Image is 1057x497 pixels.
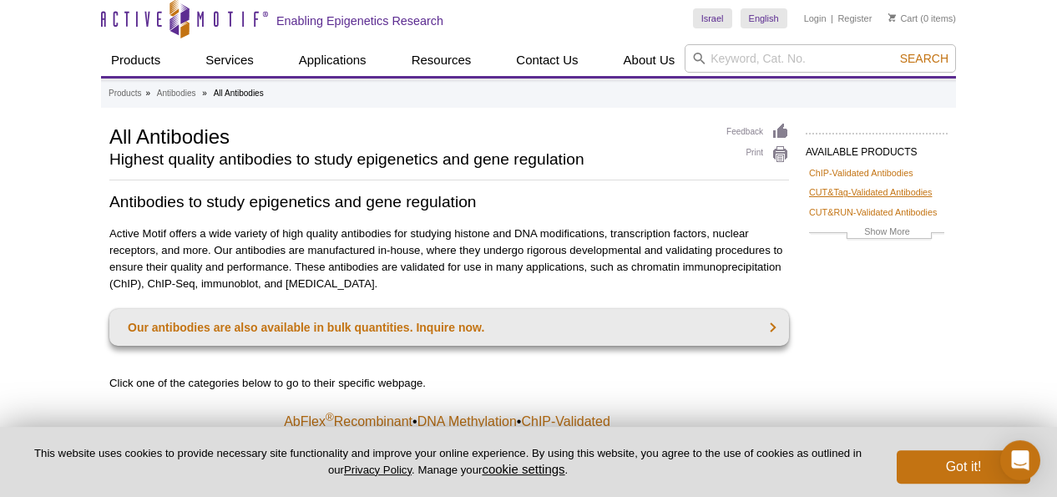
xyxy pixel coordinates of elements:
span: Search [900,52,948,65]
a: Our antibodies are also available in bulk quantities. Inquire now. [109,309,789,346]
a: Services [195,44,264,76]
a: Print [726,145,789,164]
a: Resources [402,44,482,76]
a: Login [804,13,827,24]
a: ChIP-Validated Antibodies [809,165,913,180]
h1: All Antibodies [109,123,710,148]
p: Active Motif offers a wide variety of high quality antibodies for studying histone and DNA modifi... [109,226,789,292]
a: About Us [614,44,685,76]
a: CUT&RUN-Validated Antibodies [809,205,937,220]
td: • • [111,410,787,434]
h2: AVAILABLE PRODUCTS [806,133,948,163]
h2: Enabling Epigenetics Research [276,13,443,28]
a: Contact Us [506,44,588,76]
p: This website uses cookies to provide necessary site functionality and improve your online experie... [27,446,869,478]
li: » [145,89,150,98]
div: Open Intercom Messenger [1000,440,1040,480]
li: All Antibodies [214,89,264,98]
img: Your Cart [888,13,896,22]
button: Search [895,51,953,66]
h2: Antibodies to study epigenetics and gene regulation [109,190,789,213]
a: Cart [888,13,918,24]
h2: Highest quality antibodies to study epigenetics and gene regulation [109,152,710,167]
li: (0 items) [888,8,956,28]
a: AbFlex®Recombinant [284,413,412,430]
a: Israel [693,8,732,28]
a: Show More [809,224,944,243]
a: Products [101,44,170,76]
a: English [741,8,787,28]
a: Register [837,13,872,24]
button: cookie settings [482,462,564,476]
li: » [202,89,207,98]
a: ChIP-Validated [521,413,609,430]
sup: ® [326,411,334,423]
input: Keyword, Cat. No. [685,44,956,73]
a: Antibodies [157,86,196,101]
a: DNA Methylation [417,413,517,430]
a: Products [109,86,141,101]
a: Privacy Policy [344,464,412,476]
li: | [831,8,833,28]
p: Click one of the categories below to go to their specific webpage. [109,375,789,392]
button: Got it! [897,450,1030,484]
a: Feedback [726,123,789,141]
a: Applications [289,44,377,76]
a: CUT&Tag-Validated Antibodies [809,185,932,200]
